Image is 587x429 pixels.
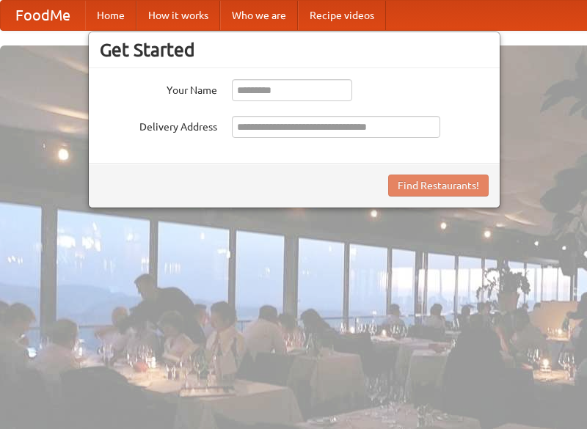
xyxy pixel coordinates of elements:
a: Recipe videos [298,1,386,30]
a: How it works [136,1,220,30]
h3: Get Started [100,39,489,61]
label: Your Name [100,79,217,98]
a: FoodMe [1,1,85,30]
a: Who we are [220,1,298,30]
label: Delivery Address [100,116,217,134]
a: Home [85,1,136,30]
button: Find Restaurants! [388,175,489,197]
